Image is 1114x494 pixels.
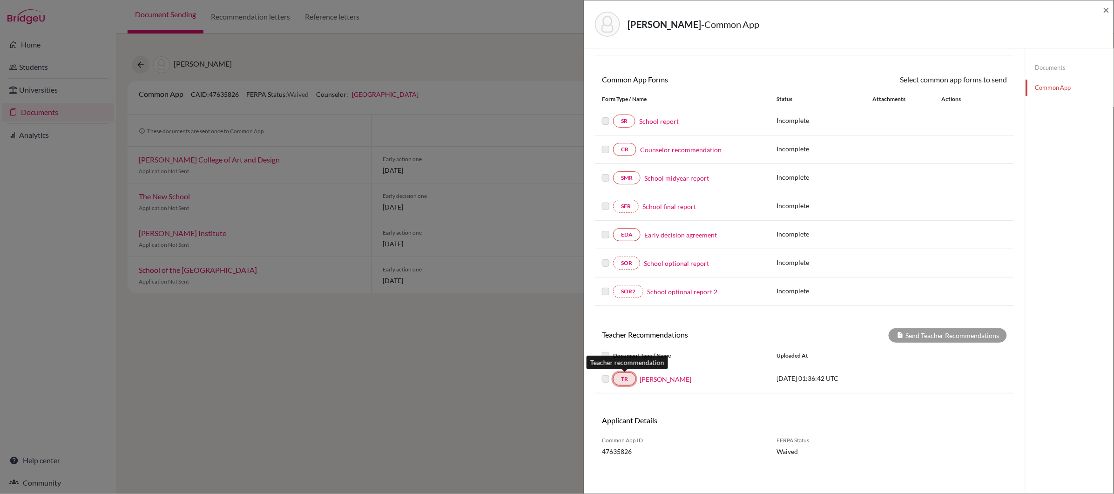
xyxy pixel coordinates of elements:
[640,145,722,155] a: Counselor recommendation
[776,201,872,210] p: Incomplete
[1103,3,1110,16] span: ×
[595,350,770,361] div: Document Type / Name
[776,286,872,296] p: Incomplete
[776,229,872,239] p: Incomplete
[613,257,640,270] a: SOR
[602,447,763,456] span: 47635826
[595,95,770,103] div: Form Type / Name
[639,116,679,126] a: School report
[647,287,717,297] a: School optional report 2
[602,436,763,445] span: Common App ID
[595,330,804,339] h6: Teacher Recommendations
[701,19,760,30] span: - Common App
[776,144,872,154] p: Incomplete
[628,19,701,30] strong: [PERSON_NAME]
[930,95,988,103] div: Actions
[804,74,1014,85] div: Select common app forms to send
[613,171,641,184] a: SMR
[613,372,636,386] a: TR
[1026,60,1114,76] a: Documents
[644,258,709,268] a: School optional report
[776,172,872,182] p: Incomplete
[613,115,635,128] a: SR
[587,356,668,369] div: Teacher recommendation
[642,202,696,211] a: School final report
[613,285,643,298] a: SOR2
[776,95,872,103] div: Status
[776,373,902,383] p: [DATE] 01:36:42 UTC
[889,328,1007,343] div: Send Teacher Recommendations
[1026,80,1114,96] a: Common App
[872,95,930,103] div: Attachments
[602,416,797,425] h6: Applicant Details
[776,436,867,445] span: FERPA Status
[776,447,867,456] span: Waived
[595,75,804,84] h6: Common App Forms
[776,257,872,267] p: Incomplete
[613,228,641,241] a: EDA
[776,115,872,125] p: Incomplete
[644,173,709,183] a: School midyear report
[613,143,636,156] a: CR
[770,350,909,361] div: Uploaded at
[1103,4,1110,15] button: Close
[640,374,691,384] a: [PERSON_NAME]
[613,200,639,213] a: SFR
[644,230,717,240] a: Early decision agreement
